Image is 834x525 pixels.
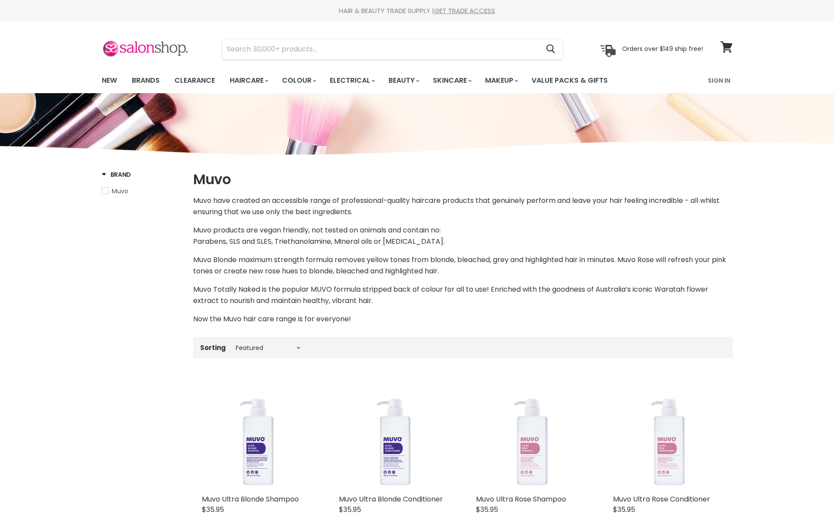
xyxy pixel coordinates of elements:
[112,187,128,195] span: Muvo
[168,71,221,90] a: Clearance
[339,494,443,504] a: Muvo Ultra Blonde Conditioner
[193,170,733,188] h1: Muvo
[382,71,425,90] a: Beauty
[275,71,322,90] a: Colour
[202,505,224,515] span: $35.95
[476,494,566,504] a: Muvo Ultra Rose Shampoo
[479,71,523,90] a: Makeup
[91,68,744,93] nav: Main
[193,254,733,277] p: efresh your pink tones or create new rose hues to blonde, bleached and highlighted hair.
[193,284,733,306] p: Muvo Totally Naked is the popular MUVO formula stripped back of colour for all to use! Enriched w...
[222,39,563,60] form: Product
[202,379,313,490] a: Muvo Ultra Blonde Shampoo Muvo Ultra Blonde Shampoo
[193,225,441,235] span: Muvo products are vegan friendly, not tested on animals and contain no:
[426,71,477,90] a: Skincare
[539,39,563,59] button: Search
[202,379,313,490] img: Muvo Ultra Blonde Shampoo
[476,505,498,515] span: $35.95
[222,39,539,59] input: Search
[703,71,736,90] a: Sign In
[193,255,671,265] span: Muvo Blonde maximum strength formula removes yellow tones from blonde, bleached, grey and highlig...
[323,71,380,90] a: Electrical
[102,170,131,179] h3: Brand
[102,186,182,196] a: Muvo
[200,344,226,351] label: Sorting
[622,45,703,53] p: Orders over $149 ship free!
[193,313,733,325] p: Now the Muvo hair care range is for everyone!
[125,71,166,90] a: Brands
[613,505,635,515] span: $35.95
[95,71,124,90] a: New
[202,494,299,504] a: Muvo Ultra Blonde Shampoo
[223,71,274,90] a: Haircare
[95,68,659,93] ul: Main menu
[193,236,445,246] span: Parabens, SLS and SLES, Triethanolamine, Mineral oils or [MEDICAL_DATA].
[339,379,450,490] a: Muvo Ultra Blonde Conditioner Muvo Ultra Blonde Conditioner
[193,195,720,217] span: Muvo have created an accessible range of professional-quality haircare products that genuinely pe...
[476,379,587,490] img: Muvo Ultra Rose Shampoo
[91,7,744,15] div: HAIR & BEAUTY TRADE SUPPLY |
[339,379,450,490] img: Muvo Ultra Blonde Conditioner
[525,71,614,90] a: Value Packs & Gifts
[434,6,495,15] a: GET TRADE ACCESS
[613,379,724,490] img: Muvo Ultra Rose Conditioner
[339,505,361,515] span: $35.95
[613,494,710,504] a: Muvo Ultra Rose Conditioner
